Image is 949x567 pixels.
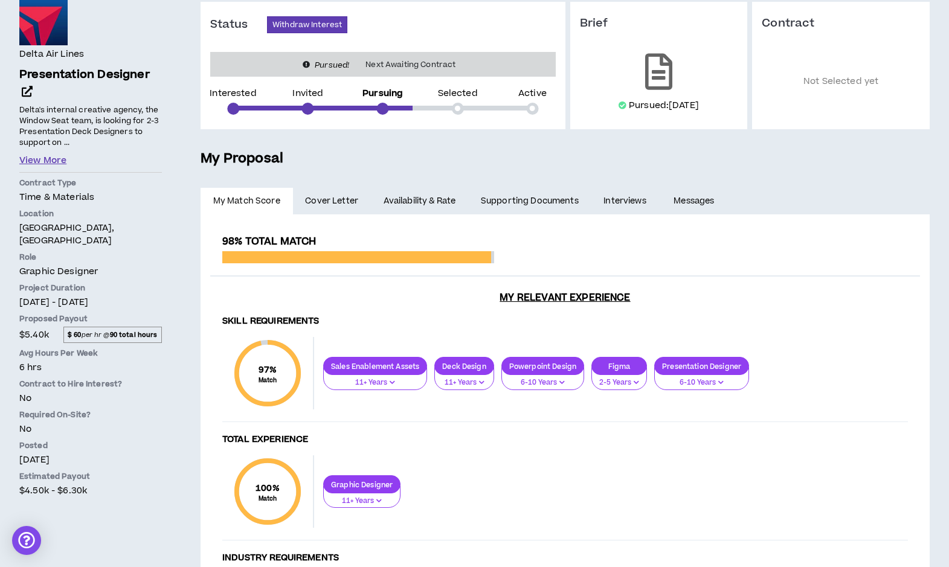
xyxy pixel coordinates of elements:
p: Sales Enablement Assets [324,362,426,371]
p: 6-10 Years [509,377,576,388]
h3: Brief [580,16,738,31]
span: $5.40k [19,327,49,343]
p: 11+ Years [331,377,419,388]
small: Match [259,376,277,385]
button: 2-5 Years [591,367,647,390]
span: 98% Total Match [222,234,316,249]
a: Presentation Designer [19,66,162,101]
p: 2-5 Years [599,377,639,388]
a: Supporting Documents [468,188,591,214]
p: Contract Type [19,178,162,188]
p: Deck Design [435,362,494,371]
p: Time & Materials [19,191,162,203]
span: 97 % [259,364,277,376]
p: Location [19,208,162,219]
p: 11+ Years [331,496,393,507]
a: Messages [661,188,730,214]
a: Interviews [591,188,661,214]
p: Pursued: [DATE] [629,100,699,112]
h4: Skill Requirements [222,316,908,327]
h4: Delta Air Lines [19,48,84,61]
span: 100 % [256,482,280,495]
p: Pursuing [362,89,403,98]
h3: Contract [762,16,920,31]
p: Active [518,89,547,98]
p: Figma [592,362,646,371]
span: Graphic Designer [19,265,98,278]
p: No [19,392,162,405]
p: Proposed Payout [19,313,162,324]
p: [GEOGRAPHIC_DATA], [GEOGRAPHIC_DATA] [19,222,162,247]
p: Project Duration [19,283,162,293]
a: Availability & Rate [371,188,468,214]
p: Graphic Designer [324,480,400,489]
h4: Industry Requirements [222,553,908,564]
p: No [19,423,162,435]
button: View More [19,154,66,167]
p: Interested [210,89,256,98]
strong: 90 total hours [110,330,158,339]
i: Pursued! [315,60,349,71]
h5: My Proposal [201,149,930,169]
p: Invited [292,89,323,98]
p: Powerpoint Design [502,362,584,371]
button: 6-10 Years [501,367,584,390]
span: per hr @ [63,327,162,342]
p: Role [19,252,162,263]
p: Not Selected yet [762,49,920,115]
p: 6-10 Years [662,377,741,388]
button: Withdraw Interest [267,16,347,33]
h3: Status [210,18,267,32]
div: Open Intercom Messenger [12,526,41,555]
button: 11+ Years [434,367,494,390]
p: Posted [19,440,162,451]
p: Presentation Designer [655,362,748,371]
p: Contract to Hire Interest? [19,379,162,389]
p: [DATE] [19,453,162,466]
p: Estimated Payout [19,471,162,482]
button: 11+ Years [323,367,427,390]
p: 6 hrs [19,361,162,374]
p: Required On-Site? [19,409,162,420]
span: Next Awaiting Contract [358,59,463,71]
button: 11+ Years [323,485,401,508]
p: $4.50k - $6.30k [19,484,162,497]
span: Presentation Designer [19,66,150,83]
h3: My Relevant Experience [210,292,920,304]
p: Selected [438,89,478,98]
p: Delta's internal creative agency, the Window Seat team, is looking for 2-3 Presentation Deck Desi... [19,103,162,149]
p: 11+ Years [442,377,486,388]
a: My Match Score [201,188,293,214]
p: [DATE] - [DATE] [19,296,162,309]
button: 6-10 Years [654,367,749,390]
strong: $ 60 [68,330,82,339]
small: Match [256,495,280,503]
span: Cover Letter [305,194,358,208]
h4: Total Experience [222,434,908,446]
p: Avg Hours Per Week [19,348,162,359]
